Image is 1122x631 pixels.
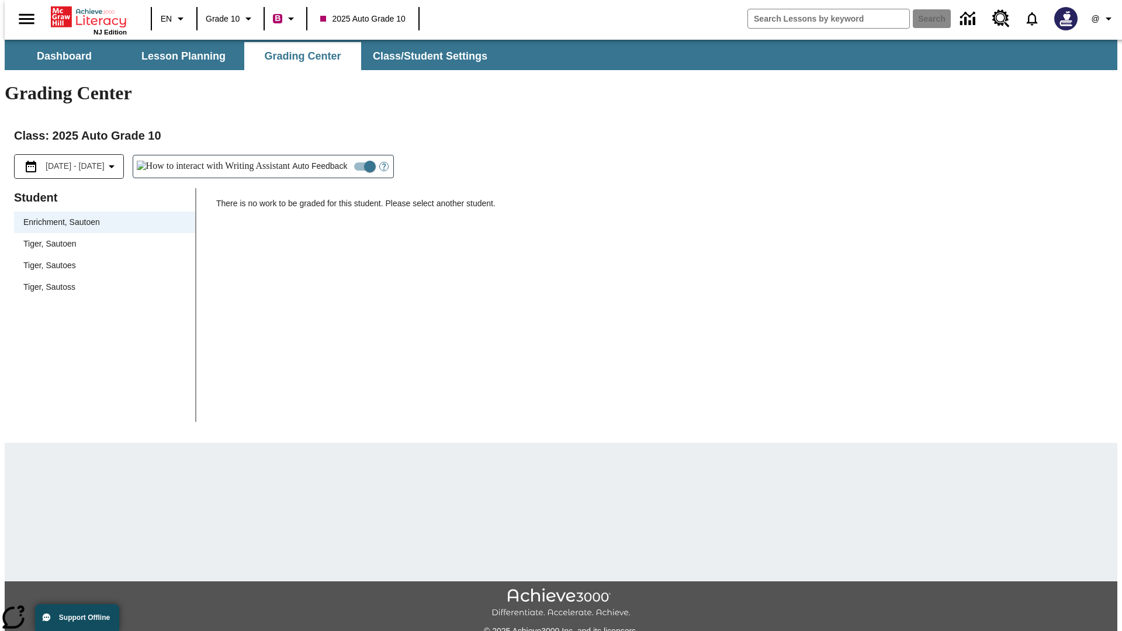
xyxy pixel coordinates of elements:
[206,13,240,25] span: Grade 10
[491,588,631,618] img: Achieve3000 Differentiate Accelerate Achieve
[320,13,405,25] span: 2025 Auto Grade 10
[9,2,44,36] button: Open side menu
[19,160,119,174] button: Select the date range menu item
[748,9,909,28] input: search field
[5,82,1117,104] h1: Grading Center
[6,42,123,70] button: Dashboard
[244,42,361,70] button: Grading Center
[268,8,303,29] button: Boost Class color is violet red. Change class color
[1017,4,1047,34] a: Notifications
[14,126,1108,145] h2: Class : 2025 Auto Grade 10
[216,197,1108,219] p: There is no work to be graded for this student. Please select another student.
[35,604,119,631] button: Support Offline
[23,281,75,293] div: Tiger, Sautoss
[375,155,393,178] button: Open Help for Writing Assistant
[363,42,497,70] button: Class/Student Settings
[105,160,119,174] svg: Collapse Date Range Filter
[5,40,1117,70] div: SubNavbar
[264,50,341,63] span: Grading Center
[51,4,127,36] div: Home
[141,50,226,63] span: Lesson Planning
[125,42,242,70] button: Lesson Planning
[14,276,195,298] div: Tiger, Sautoss
[373,50,487,63] span: Class/Student Settings
[14,188,195,207] p: Student
[201,8,260,29] button: Grade: Grade 10, Select a grade
[59,613,110,622] span: Support Offline
[1085,8,1122,29] button: Profile/Settings
[275,11,280,26] span: B
[23,238,77,250] div: Tiger, Sautoen
[14,212,195,233] div: Enrichment, Sautoen
[93,29,127,36] span: NJ Edition
[161,13,172,25] span: EN
[1091,13,1099,25] span: @
[46,160,105,172] span: [DATE] - [DATE]
[1054,7,1078,30] img: Avatar
[5,42,498,70] div: SubNavbar
[1047,4,1085,34] button: Select a new avatar
[137,161,290,172] img: How to interact with Writing Assistant
[51,5,127,29] a: Home
[23,259,76,272] div: Tiger, Sautoes
[155,8,193,29] button: Language: EN, Select a language
[985,3,1017,34] a: Resource Center, Will open in new tab
[14,233,195,255] div: Tiger, Sautoen
[23,216,100,228] div: Enrichment, Sautoen
[14,255,195,276] div: Tiger, Sautoes
[292,160,347,172] span: Auto Feedback
[37,50,92,63] span: Dashboard
[953,3,985,35] a: Data Center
